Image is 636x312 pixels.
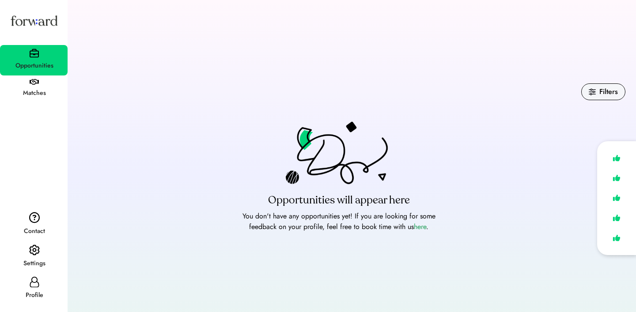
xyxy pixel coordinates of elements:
img: like.svg [610,232,623,244]
div: Contact [1,226,68,237]
img: handshake.svg [30,79,39,85]
img: contact.svg [29,212,40,223]
img: briefcase.svg [30,49,39,58]
a: here [414,222,426,232]
img: Forward logo [9,7,59,34]
img: like.svg [610,211,623,224]
div: Opportunities will appear here [268,193,410,207]
img: like.svg [610,152,623,165]
div: You don't have any opportunities yet! If you are looking for some feedback on your profile, feel ... [242,211,436,232]
img: fortune%20cookie.png [286,121,392,190]
img: like.svg [610,192,623,204]
div: Filters [599,86,618,97]
div: Matches [1,88,68,98]
div: Profile [1,290,68,301]
img: like.svg [610,172,623,184]
div: Settings [1,258,68,269]
div: Opportunities [1,60,68,71]
img: filters.svg [589,88,596,95]
img: settings.svg [29,244,40,256]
